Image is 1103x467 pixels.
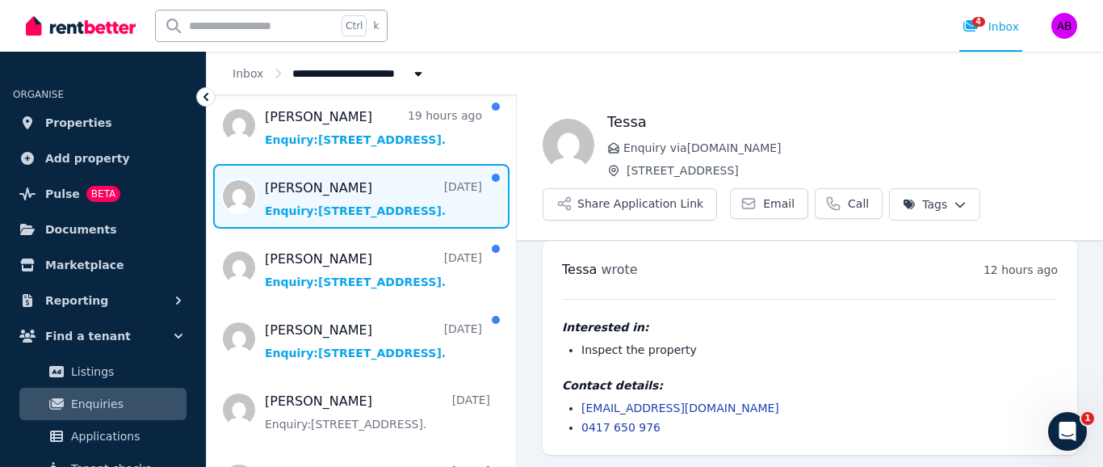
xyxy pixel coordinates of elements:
[543,188,717,221] button: Share Application Link
[1081,412,1094,425] span: 1
[13,142,193,175] a: Add property
[45,113,112,133] span: Properties
[983,263,1058,276] time: 12 hours ago
[581,342,1058,358] li: Inspect the property
[265,321,482,361] a: [PERSON_NAME][DATE]Enquiry:[STREET_ADDRESS].
[265,107,482,148] a: [PERSON_NAME]19 hours agoEnquiry:[STREET_ADDRESS].
[265,179,482,219] a: [PERSON_NAME][DATE]Enquiry:[STREET_ADDRESS].
[543,119,594,170] img: Tessa
[265,392,490,432] a: [PERSON_NAME][DATE]Enquiry:[STREET_ADDRESS].
[889,188,980,221] button: Tags
[86,186,120,202] span: BETA
[601,262,637,277] span: wrote
[848,196,869,212] span: Call
[562,377,1058,393] h4: Contact details:
[730,188,808,219] a: Email
[45,291,108,310] span: Reporting
[13,178,193,210] a: PulseBETA
[71,362,180,381] span: Listings
[903,196,947,212] span: Tags
[815,188,883,219] a: Call
[233,67,263,80] a: Inbox
[562,319,1058,335] h4: Interested in:
[45,255,124,275] span: Marketplace
[207,52,452,95] nav: Breadcrumb
[13,320,193,352] button: Find a tenant
[607,111,1077,133] h1: Tessa
[342,15,367,36] span: Ctrl
[71,427,180,446] span: Applications
[963,19,1019,35] div: Inbox
[1051,13,1077,39] img: Andrey Bychkov
[972,17,985,27] span: 4
[13,107,193,139] a: Properties
[13,249,193,281] a: Marketplace
[19,388,187,420] a: Enquiries
[373,19,379,32] span: k
[581,421,661,434] a: 0417 650 976
[45,184,80,204] span: Pulse
[627,162,1077,179] span: [STREET_ADDRESS]
[45,326,131,346] span: Find a tenant
[45,149,130,168] span: Add property
[623,140,1077,156] span: Enquiry via [DOMAIN_NAME]
[19,420,187,452] a: Applications
[1048,412,1087,451] iframe: Intercom live chat
[13,284,193,317] button: Reporting
[581,402,779,414] a: [EMAIL_ADDRESS][DOMAIN_NAME]
[19,356,187,388] a: Listings
[45,220,117,239] span: Documents
[265,250,482,290] a: [PERSON_NAME][DATE]Enquiry:[STREET_ADDRESS].
[562,262,597,277] span: Tessa
[71,394,180,414] span: Enquiries
[13,89,64,100] span: ORGANISE
[13,213,193,246] a: Documents
[763,196,795,212] span: Email
[26,14,136,38] img: RentBetter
